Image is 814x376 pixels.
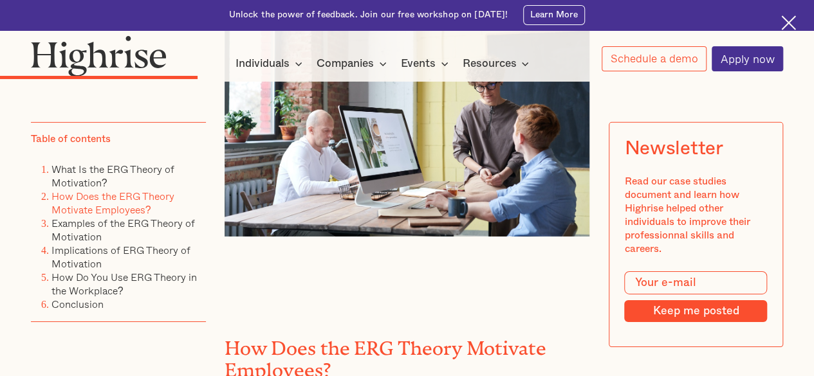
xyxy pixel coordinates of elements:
div: Resources [462,56,533,71]
input: Keep me posted [624,300,767,321]
img: Highrise logo [31,35,167,76]
div: Events [401,56,452,71]
input: Your e-mail [624,271,767,294]
div: Resources [462,56,516,71]
div: Individuals [236,56,290,71]
a: What Is the ERG Theory of Motivation? [51,161,174,190]
div: Unlock the power of feedback. Join our free workshop on [DATE]! [229,9,508,21]
div: Companies [317,56,391,71]
div: Read our case studies document and learn how Highrise helped other individuals to improve their p... [624,175,767,256]
div: Events [401,56,436,71]
h2: How Does the ERG Theory Motivate Employees? [225,333,590,376]
div: Companies [317,56,374,71]
a: Schedule a demo [602,46,707,71]
div: Individuals [236,56,306,71]
a: How Do You Use ERG Theory in the Workplace? [51,269,197,298]
a: Conclusion [51,296,104,312]
img: Cross icon [781,15,796,30]
div: Newsletter [624,138,723,159]
a: How Does the ERG Theory Motivate Employees? [51,188,174,217]
form: Modal Form [624,271,767,322]
a: Implications of ERG Theory of Motivation [51,242,190,271]
a: Examples of the ERG Theory of Motivation [51,215,195,244]
a: Learn More [523,5,586,25]
div: Table of contents [31,132,111,146]
a: Apply now [712,46,783,71]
